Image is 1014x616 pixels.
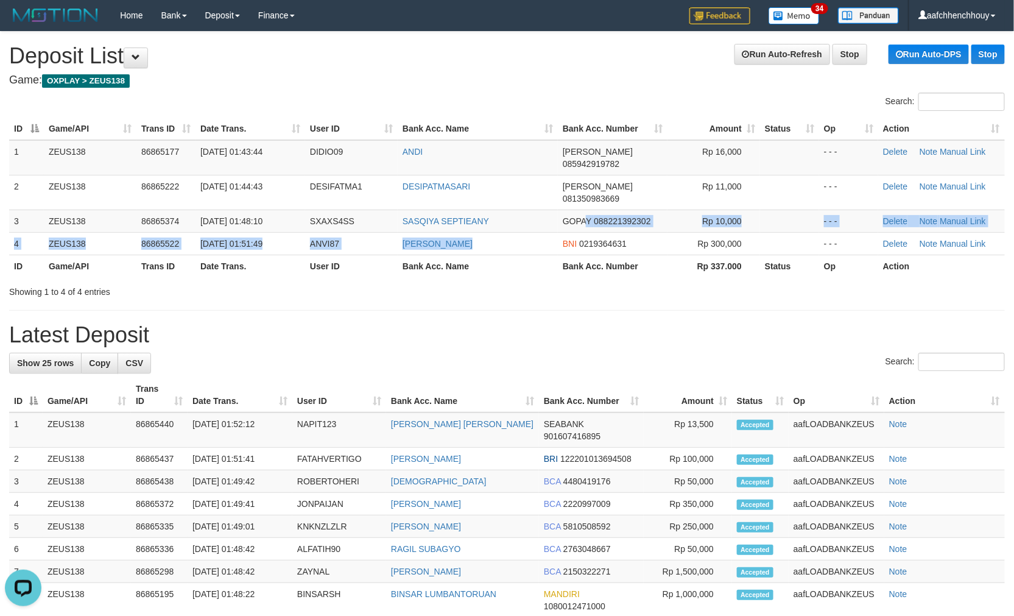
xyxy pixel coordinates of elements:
[563,159,619,169] span: Copy 085942919782 to clipboard
[43,493,131,515] td: ZEUS138
[940,216,986,226] a: Manual Link
[9,515,43,538] td: 5
[391,544,461,554] a: RAGIL SUBAGYO
[644,448,732,470] td: Rp 100,000
[819,232,878,255] td: - - -
[391,499,461,509] a: [PERSON_NAME]
[292,412,386,448] td: NAPIT123
[737,567,773,578] span: Accepted
[544,499,561,509] span: BCA
[737,477,773,487] span: Accepted
[391,522,461,531] a: [PERSON_NAME]
[131,448,188,470] td: 86865437
[563,476,611,486] span: Copy 4480419176 to clipboard
[667,118,760,140] th: Amount: activate to sort column ascending
[131,538,188,561] td: 86865336
[391,454,461,464] a: [PERSON_NAME]
[563,182,633,191] span: [PERSON_NAME]
[403,147,423,157] a: ANDI
[9,281,414,298] div: Showing 1 to 4 of 4 entries
[44,210,136,232] td: ZEUS138
[544,431,600,441] span: Copy 901607416895 to clipboard
[44,255,136,277] th: Game/API
[200,182,262,191] span: [DATE] 01:44:43
[131,493,188,515] td: 86865372
[310,182,362,191] span: DESIFATMA1
[43,561,131,583] td: ZEUS138
[9,448,43,470] td: 2
[544,522,561,531] span: BCA
[889,499,907,509] a: Note
[918,353,1005,371] input: Search:
[9,470,43,493] td: 3
[9,561,43,583] td: 7
[883,147,907,157] a: Delete
[920,239,938,249] a: Note
[9,493,43,515] td: 4
[195,118,305,140] th: Date Trans.: activate to sort column ascending
[188,538,292,561] td: [DATE] 01:48:42
[918,93,1005,111] input: Search:
[403,182,471,191] a: DESIPATMASARI
[920,147,938,157] a: Note
[292,538,386,561] td: ALFATIH90
[558,255,667,277] th: Bank Acc. Number
[889,567,907,576] a: Note
[43,515,131,538] td: ZEUS138
[403,216,489,226] a: SASQIYA SEPTIEANY
[9,140,44,175] td: 1
[539,378,644,412] th: Bank Acc. Number: activate to sort column ascending
[44,118,136,140] th: Game/API: activate to sort column ascending
[594,216,650,226] span: Copy 088221392302 to clipboard
[43,470,131,493] td: ZEUS138
[44,175,136,210] td: ZEUS138
[889,419,907,429] a: Note
[563,147,633,157] span: [PERSON_NAME]
[292,378,386,412] th: User ID: activate to sort column ascending
[188,515,292,538] td: [DATE] 01:49:01
[737,545,773,555] span: Accepted
[89,358,110,368] span: Copy
[789,412,884,448] td: aafLOADBANKZEUS
[17,358,74,368] span: Show 25 rows
[43,412,131,448] td: ZEUS138
[878,118,1005,140] th: Action: activate to sort column ascending
[563,194,619,204] span: Copy 081350983669 to clipboard
[9,232,44,255] td: 4
[563,544,611,554] span: Copy 2763048667 to clipboard
[789,561,884,583] td: aafLOADBANKZEUS
[734,44,830,65] a: Run Auto-Refresh
[560,454,632,464] span: Copy 122201013694508 to clipboard
[737,455,773,465] span: Accepted
[883,216,907,226] a: Delete
[9,353,82,373] a: Show 25 rows
[544,601,605,611] span: Copy 1080012471000 to clipboard
[737,420,773,430] span: Accepted
[200,216,262,226] span: [DATE] 01:48:10
[44,140,136,175] td: ZEUS138
[141,239,179,249] span: 86865522
[391,419,533,429] a: [PERSON_NAME] [PERSON_NAME]
[889,454,907,464] a: Note
[391,567,461,576] a: [PERSON_NAME]
[310,239,339,249] span: ANVI87
[43,448,131,470] td: ZEUS138
[544,544,561,554] span: BCA
[200,239,262,249] span: [DATE] 01:51:49
[9,255,44,277] th: ID
[292,470,386,493] td: ROBERTOHERI
[920,182,938,191] a: Note
[885,353,1005,371] label: Search:
[188,412,292,448] td: [DATE] 01:52:12
[9,210,44,232] td: 3
[737,500,773,510] span: Accepted
[544,419,584,429] span: SEABANK
[579,239,627,249] span: Copy 0219364631 to clipboard
[391,476,487,486] a: [DEMOGRAPHIC_DATA]
[702,182,742,191] span: Rp 11,000
[136,118,195,140] th: Trans ID: activate to sort column ascending
[819,118,878,140] th: Op: activate to sort column ascending
[131,515,188,538] td: 86865335
[398,255,558,277] th: Bank Acc. Name
[310,216,354,226] span: SXAXS4SS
